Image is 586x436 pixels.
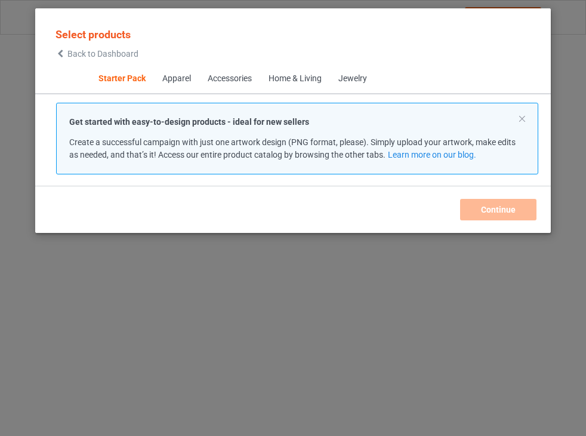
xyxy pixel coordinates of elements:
div: Home & Living [269,73,322,85]
div: Jewelry [338,73,367,85]
a: Learn more on our blog. [387,150,476,159]
div: Accessories [208,73,252,85]
span: Back to Dashboard [67,49,138,59]
span: Starter Pack [90,65,154,93]
span: Create a successful campaign with just one artwork design (PNG format, please). Simply upload you... [69,137,516,159]
div: Apparel [162,73,191,85]
strong: Get started with easy-to-design products - ideal for new sellers [69,117,309,127]
span: Select products [55,28,131,41]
